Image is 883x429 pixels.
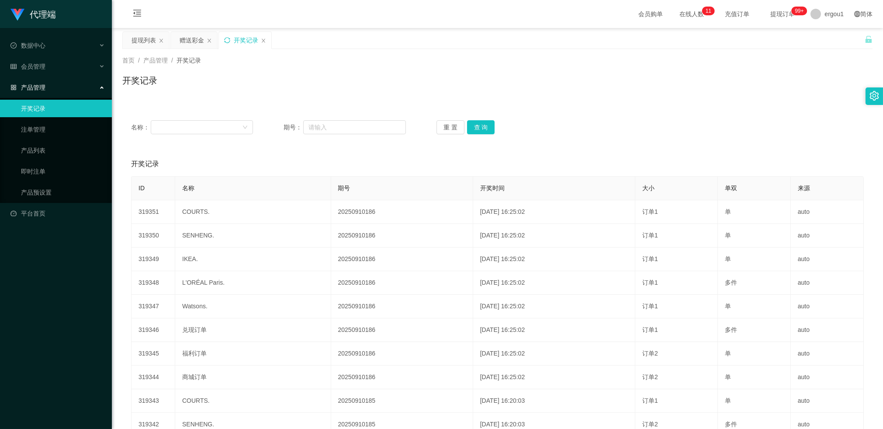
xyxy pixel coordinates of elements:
[10,42,17,49] i: 图标: check-circle-o
[303,120,406,134] input: 请输入
[791,366,864,389] td: auto
[331,389,473,413] td: 20250910185
[725,303,731,310] span: 单
[798,185,810,192] span: 来源
[175,200,331,224] td: COURTS.
[175,295,331,318] td: Watsons.
[131,123,151,132] span: 名称：
[642,303,658,310] span: 订单1
[766,11,799,17] span: 提现订单
[132,366,175,389] td: 319344
[21,121,105,138] a: 注单管理
[642,255,658,262] span: 订单1
[725,373,731,380] span: 单
[791,7,807,15] sup: 1148
[706,7,709,15] p: 1
[642,232,658,239] span: 订单1
[207,38,212,43] i: 图标: close
[10,63,45,70] span: 会员管理
[869,91,879,101] i: 图标: setting
[122,57,135,64] span: 首页
[467,120,495,134] button: 查 询
[473,271,635,295] td: [DATE] 16:25:02
[331,318,473,342] td: 20250910186
[436,120,464,134] button: 重 置
[175,366,331,389] td: 商城订单
[642,397,658,404] span: 订单1
[865,35,873,43] i: 图标: unlock
[143,57,168,64] span: 产品管理
[473,200,635,224] td: [DATE] 16:25:02
[132,32,156,49] div: 提现列表
[175,389,331,413] td: COURTS.
[21,142,105,159] a: 产品列表
[132,295,175,318] td: 319347
[331,224,473,248] td: 20250910186
[480,185,505,192] span: 开奖时间
[725,326,737,333] span: 多件
[854,11,860,17] i: 图标: global
[122,74,157,87] h1: 开奖记录
[159,38,164,43] i: 图标: close
[708,7,711,15] p: 1
[473,248,635,271] td: [DATE] 16:25:02
[10,10,56,17] a: 代理端
[175,342,331,366] td: 福利订单
[338,185,350,192] span: 期号
[10,205,105,222] a: 图标: dashboard平台首页
[139,185,145,192] span: ID
[642,185,654,192] span: 大小
[331,366,473,389] td: 20250910186
[473,342,635,366] td: [DATE] 16:25:02
[21,163,105,180] a: 即时注单
[180,32,204,49] div: 赠送彩金
[473,366,635,389] td: [DATE] 16:25:02
[642,279,658,286] span: 订单1
[642,208,658,215] span: 订单1
[234,32,258,49] div: 开奖记录
[720,11,754,17] span: 充值订单
[331,342,473,366] td: 20250910186
[791,389,864,413] td: auto
[473,318,635,342] td: [DATE] 16:25:02
[182,185,194,192] span: 名称
[242,125,248,131] i: 图标: down
[171,57,173,64] span: /
[132,248,175,271] td: 319349
[473,295,635,318] td: [DATE] 16:25:02
[725,255,731,262] span: 单
[177,57,201,64] span: 开奖记录
[725,208,731,215] span: 单
[21,100,105,117] a: 开奖记录
[725,279,737,286] span: 多件
[175,224,331,248] td: SENHENG.
[10,84,17,91] i: 图标: appstore-o
[675,11,708,17] span: 在线人数
[725,350,731,357] span: 单
[10,84,45,91] span: 产品管理
[21,184,105,201] a: 产品预设置
[10,63,17,70] i: 图标: table
[331,295,473,318] td: 20250910186
[132,271,175,295] td: 319348
[702,7,715,15] sup: 11
[284,123,303,132] span: 期号：
[725,397,731,404] span: 单
[473,224,635,248] td: [DATE] 16:25:02
[725,185,737,192] span: 单双
[131,159,159,169] span: 开奖记录
[331,200,473,224] td: 20250910186
[642,421,658,428] span: 订单2
[473,389,635,413] td: [DATE] 16:20:03
[138,57,140,64] span: /
[132,200,175,224] td: 319351
[331,248,473,271] td: 20250910186
[791,271,864,295] td: auto
[725,421,737,428] span: 多件
[30,0,56,28] h1: 代理端
[175,271,331,295] td: L'ORÉAL Paris.
[791,295,864,318] td: auto
[122,0,152,28] i: 图标: menu-fold
[725,232,731,239] span: 单
[10,42,45,49] span: 数据中心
